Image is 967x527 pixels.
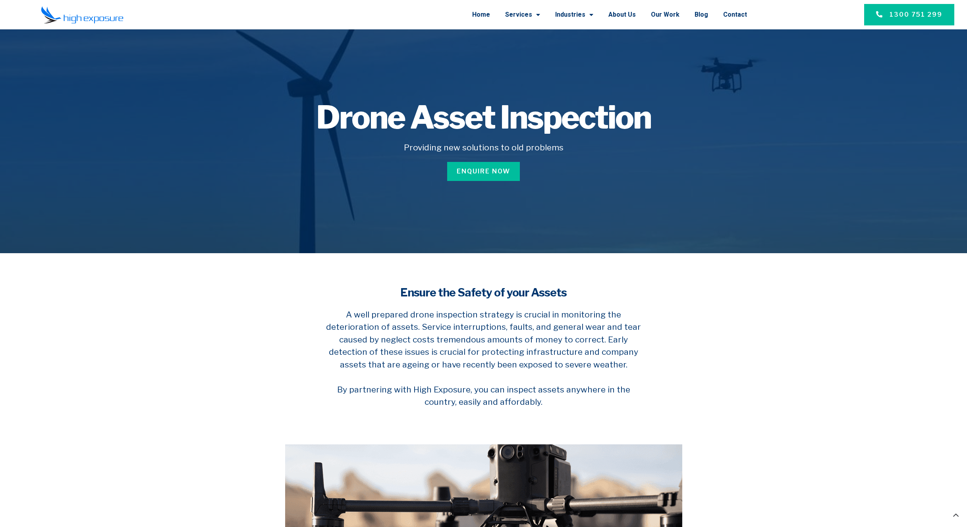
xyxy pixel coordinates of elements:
[457,167,510,176] span: Enquire Now
[321,308,647,408] h5: A well prepared drone inspection strategy is crucial in monitoring the deterioration of assets. S...
[321,285,647,300] h4: Ensure the Safety of your Assets
[162,4,747,25] nav: Menu
[246,141,721,154] h5: Providing new solutions to old problems
[890,10,942,19] span: 1300 751 299
[246,102,721,133] h1: Drone Asset Inspection
[555,4,593,25] a: Industries
[864,4,954,25] a: 1300 751 299
[472,4,490,25] a: Home
[651,4,679,25] a: Our Work
[447,162,520,181] a: Enquire Now
[608,4,636,25] a: About Us
[723,4,747,25] a: Contact
[41,6,124,24] img: Final-Logo copy
[505,4,540,25] a: Services
[695,4,708,25] a: Blog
